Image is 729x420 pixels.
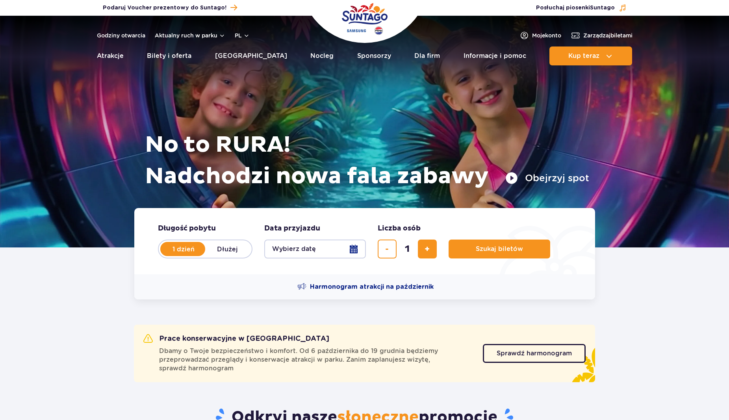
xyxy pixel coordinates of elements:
label: 1 dzień [161,241,206,257]
a: Atrakcje [97,46,124,65]
span: Liczba osób [378,224,421,233]
h1: No to RURA! Nadchodzi nowa fala zabawy [145,129,589,192]
button: Wybierz datę [264,240,366,258]
a: Bilety i oferta [147,46,191,65]
label: Dłużej [205,241,250,257]
a: Godziny otwarcia [97,32,145,39]
span: Zarządzaj biletami [583,32,633,39]
span: Harmonogram atrakcji na październik [310,282,434,291]
h2: Prace konserwacyjne w [GEOGRAPHIC_DATA] [143,334,329,344]
span: Posłuchaj piosenki [536,4,615,12]
button: Szukaj biletów [449,240,550,258]
a: Nocleg [310,46,334,65]
button: Aktualny ruch w parku [155,32,225,39]
a: Informacje i pomoc [464,46,526,65]
button: Posłuchaj piosenkiSuntago [536,4,627,12]
a: Sprawdź harmonogram [483,344,586,363]
span: Data przyjazdu [264,224,320,233]
span: Sprawdź harmonogram [497,350,572,357]
button: usuń bilet [378,240,397,258]
span: Szukaj biletów [476,245,523,253]
span: Kup teraz [568,52,599,59]
span: Dbamy o Twoje bezpieczeństwo i komfort. Od 6 października do 19 grudnia będziemy przeprowadzać pr... [159,347,473,373]
a: [GEOGRAPHIC_DATA] [215,46,287,65]
a: Dla firm [414,46,440,65]
button: dodaj bilet [418,240,437,258]
a: Mojekonto [519,31,561,40]
span: Podaruj Voucher prezentowy do Suntago! [103,4,226,12]
span: Suntago [590,5,615,11]
input: liczba biletów [398,240,417,258]
button: pl [235,32,250,39]
a: Sponsorzy [357,46,391,65]
form: Planowanie wizyty w Park of Poland [134,208,595,274]
button: Kup teraz [549,46,632,65]
button: Obejrzyj spot [505,172,589,184]
a: Zarządzajbiletami [571,31,633,40]
span: Moje konto [532,32,561,39]
a: Podaruj Voucher prezentowy do Suntago! [103,2,237,13]
a: Harmonogram atrakcji na październik [297,282,434,292]
span: Długość pobytu [158,224,216,233]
